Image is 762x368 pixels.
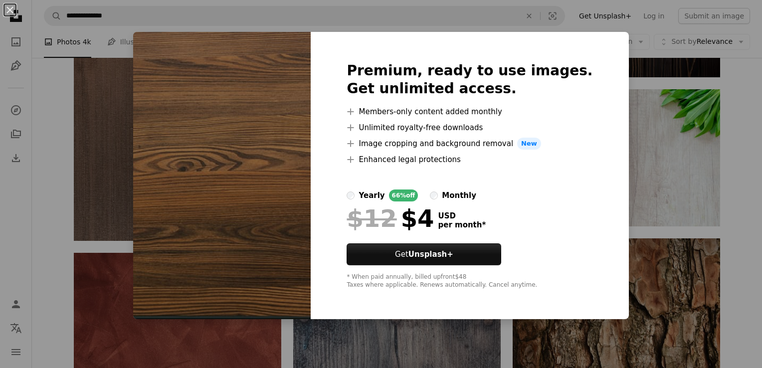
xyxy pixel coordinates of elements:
span: per month * [438,220,486,229]
li: Image cropping and background removal [347,138,592,150]
span: New [517,138,541,150]
div: yearly [359,189,384,201]
img: premium_photo-1673567871830-1fb73ff10f81 [133,32,311,319]
input: yearly66%off [347,191,355,199]
strong: Unsplash+ [408,250,453,259]
input: monthly [430,191,438,199]
li: Members-only content added monthly [347,106,592,118]
div: $4 [347,205,434,231]
li: Enhanced legal protections [347,154,592,166]
div: 66% off [389,189,418,201]
button: GetUnsplash+ [347,243,501,265]
h2: Premium, ready to use images. Get unlimited access. [347,62,592,98]
li: Unlimited royalty-free downloads [347,122,592,134]
div: * When paid annually, billed upfront $48 Taxes where applicable. Renews automatically. Cancel any... [347,273,592,289]
span: USD [438,211,486,220]
span: $12 [347,205,396,231]
div: monthly [442,189,476,201]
